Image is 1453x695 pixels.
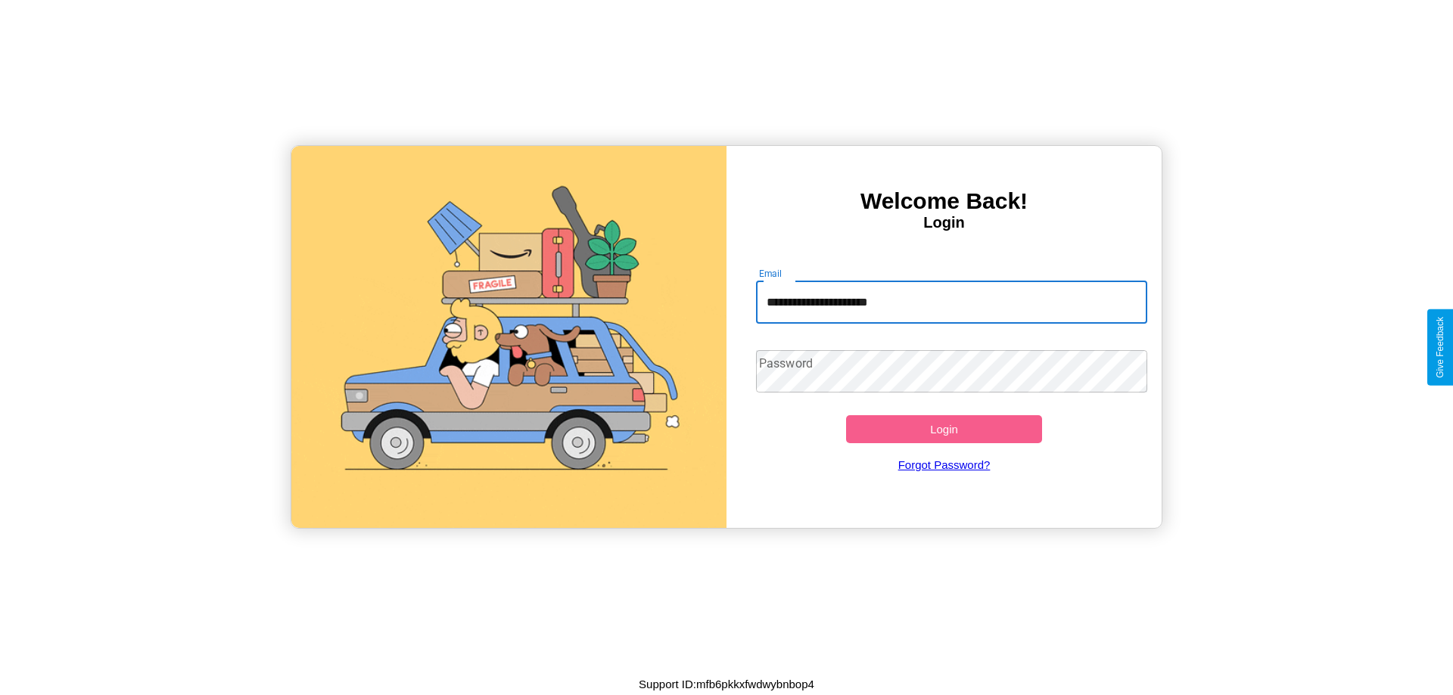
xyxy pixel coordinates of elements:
p: Support ID: mfb6pkkxfwdwybnbop4 [639,674,814,694]
a: Forgot Password? [748,443,1140,486]
div: Give Feedback [1435,317,1445,378]
h3: Welcome Back! [726,188,1162,214]
img: gif [291,146,726,528]
h4: Login [726,214,1162,231]
button: Login [846,415,1042,443]
label: Email [759,267,783,280]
